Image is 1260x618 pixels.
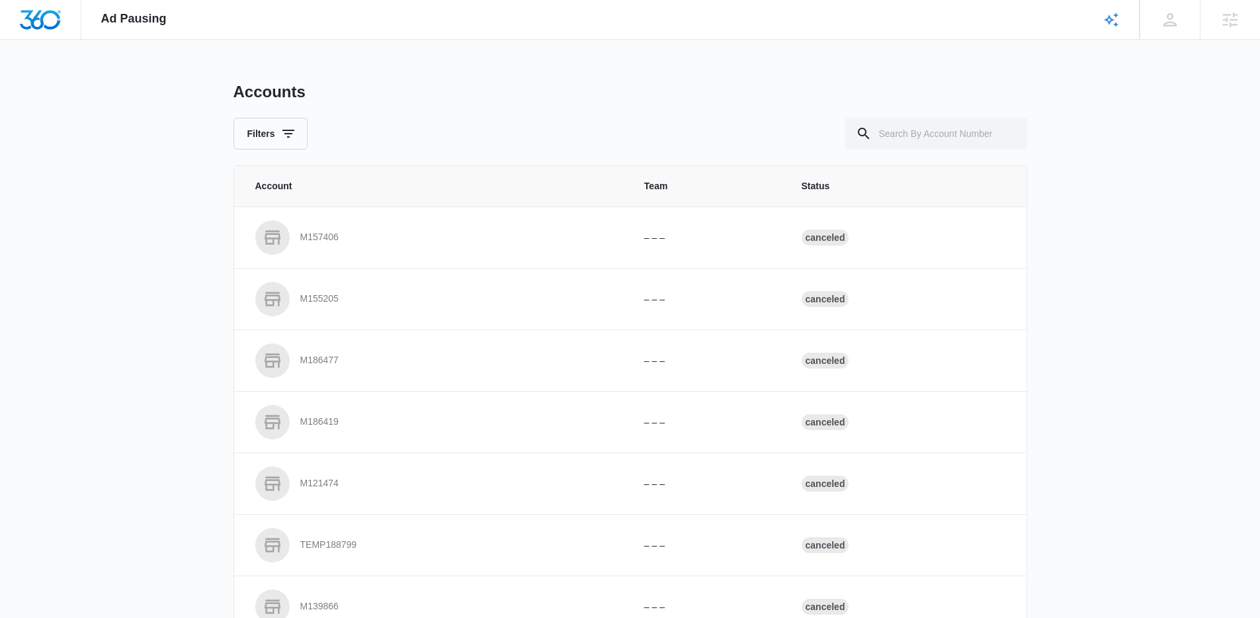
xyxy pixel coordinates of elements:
[802,230,849,245] div: Canceled
[300,477,339,490] p: M121474
[300,416,339,429] p: M186419
[802,476,849,492] div: Canceled
[255,220,612,255] a: M157406
[255,405,612,439] a: M186419
[644,600,770,614] p: – – –
[802,291,849,307] div: Canceled
[101,12,167,26] span: Ad Pausing
[802,599,849,615] div: Canceled
[255,282,612,316] a: M155205
[644,539,770,552] p: – – –
[644,292,770,306] p: – – –
[644,231,770,245] p: – – –
[233,118,308,150] button: Filters
[255,343,612,378] a: M186477
[802,537,849,553] div: Canceled
[255,179,612,193] span: Account
[300,292,339,306] p: M155205
[644,416,770,429] p: – – –
[300,539,357,552] p: TEMP188799
[300,354,339,367] p: M186477
[233,82,306,102] h1: Accounts
[255,528,612,562] a: TEMP188799
[300,600,339,613] p: M139866
[644,354,770,368] p: – – –
[802,414,849,430] div: Canceled
[802,179,1005,193] span: Status
[802,353,849,369] div: Canceled
[644,477,770,491] p: – – –
[644,179,770,193] span: Team
[845,118,1027,150] input: Search By Account Number
[300,231,339,244] p: M157406
[255,466,612,501] a: M121474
